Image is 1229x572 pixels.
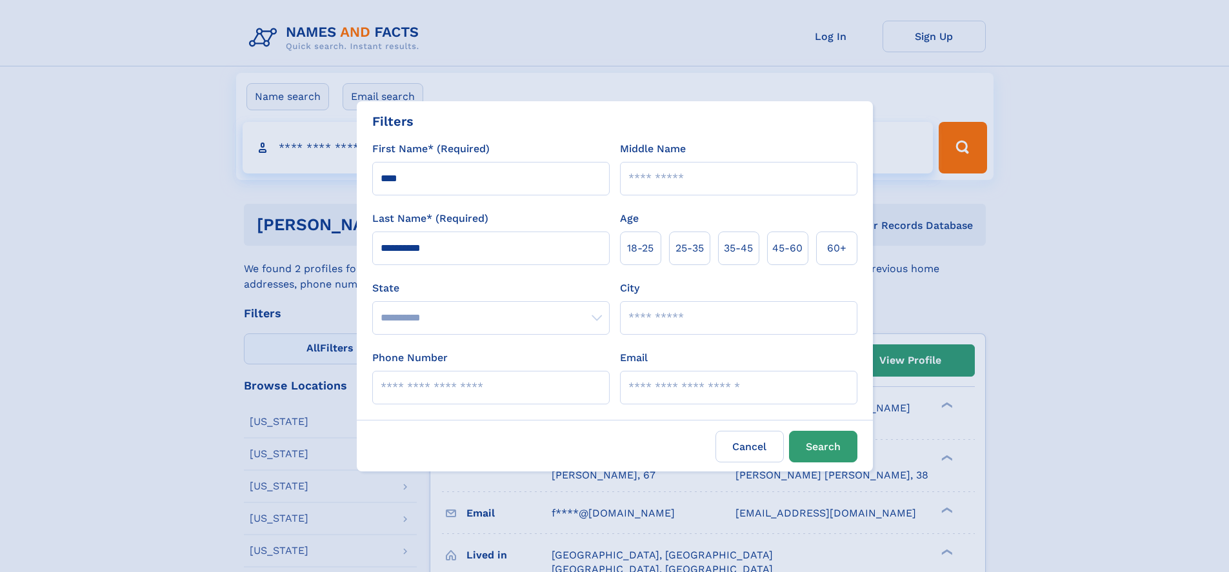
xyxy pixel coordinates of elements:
span: 25‑35 [675,241,704,256]
label: Email [620,350,648,366]
span: 60+ [827,241,846,256]
div: Filters [372,112,414,131]
label: Age [620,211,639,226]
span: 18‑25 [627,241,654,256]
span: 45‑60 [772,241,803,256]
label: Phone Number [372,350,448,366]
label: Last Name* (Required) [372,211,488,226]
label: State [372,281,610,296]
button: Search [789,431,857,462]
label: First Name* (Required) [372,141,490,157]
label: Middle Name [620,141,686,157]
label: Cancel [715,431,784,462]
span: 35‑45 [724,241,753,256]
label: City [620,281,639,296]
